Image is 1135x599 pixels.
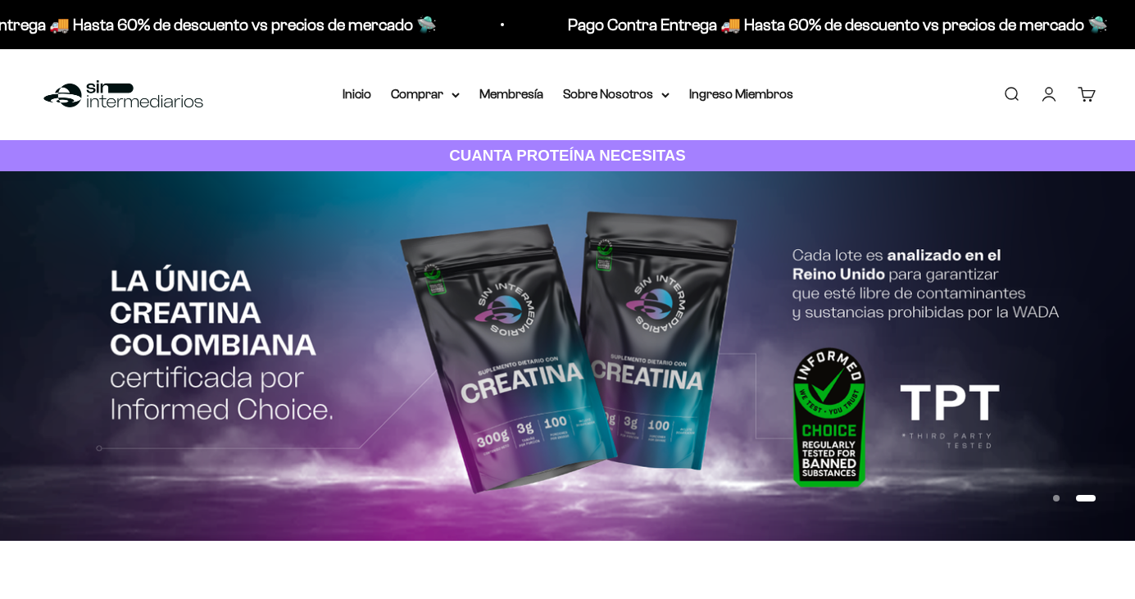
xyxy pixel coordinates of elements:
[479,87,543,101] a: Membresía
[391,84,460,105] summary: Comprar
[689,87,793,101] a: Ingreso Miembros
[449,147,686,164] strong: CUANTA PROTEÍNA NECESITAS
[563,84,670,105] summary: Sobre Nosotros
[343,87,371,101] a: Inicio
[549,11,1089,38] p: Pago Contra Entrega 🚚 Hasta 60% de descuento vs precios de mercado 🛸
